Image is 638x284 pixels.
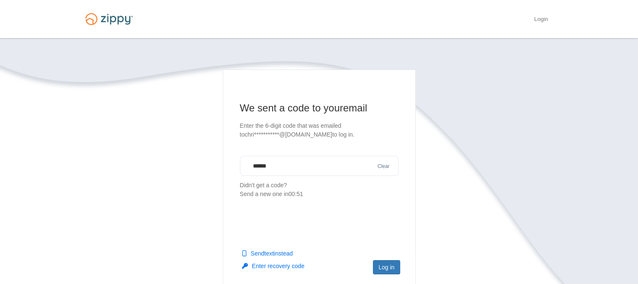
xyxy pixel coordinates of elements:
[373,260,400,274] button: Log in
[240,121,398,139] p: Enter the 6-digit code that was emailed to chri***********@[DOMAIN_NAME] to log in.
[80,9,138,29] img: Logo
[240,181,398,199] p: Didn't get a code?
[242,262,305,270] button: Enter recovery code
[534,16,548,24] a: Login
[375,163,392,170] button: Clear
[242,249,293,258] button: Sendtextinstead
[240,101,398,115] h1: We sent a code to your email
[240,190,398,199] div: Send a new one in 00:51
